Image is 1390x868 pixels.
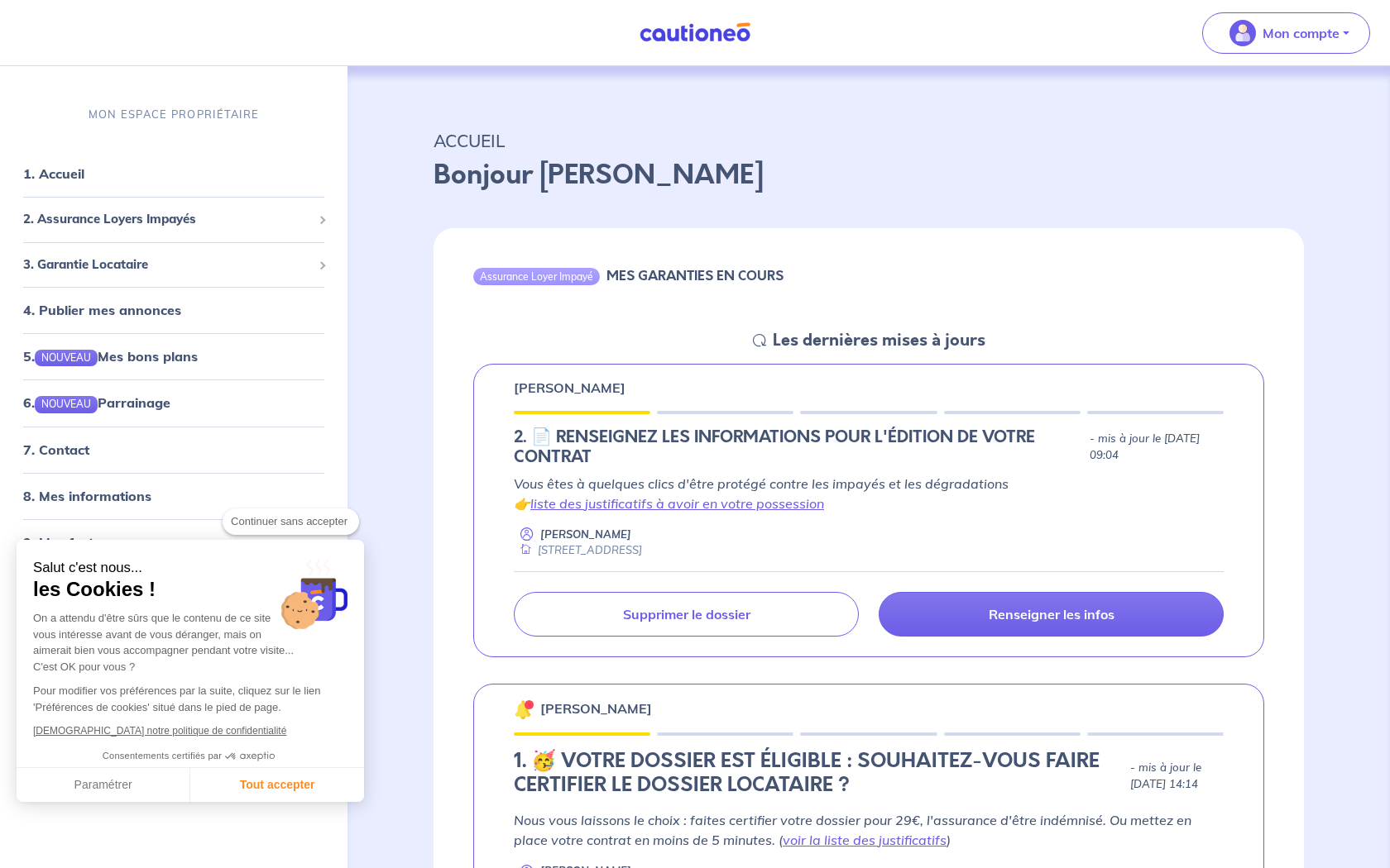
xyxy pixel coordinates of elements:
div: [STREET_ADDRESS] [514,542,642,558]
p: Vous êtes à quelques clics d'être protégé contre les impayés et les dégradations 👉 [514,474,1224,513]
div: 9. Mes factures [7,526,341,559]
div: 8. Mes informations [7,479,341,513]
span: 3. Garantie Locataire [23,255,312,274]
button: Tout accepter [190,768,364,803]
small: Salut c'est nous... [33,560,347,577]
div: 2. Assurance Loyers Impayés [7,203,341,236]
h4: 1. 🥳 VOTRE DOSSIER EST ÉLIGIBLE : SOUHAITEZ-VOUS FAIRE CERTIFIER LE DOSSIER LOCATAIRE ? [514,749,1124,797]
span: Consentements certifiés par [103,751,222,761]
a: Supprimer le dossier [514,592,859,637]
a: 7. Contact [23,441,89,458]
button: illu_account_valid_menu.svgMon compte [1202,12,1370,54]
svg: Axeptio [225,732,275,781]
div: 6.NOUVEAUParrainage [7,386,341,419]
div: 3. Garantie Locataire [7,249,341,281]
p: Renseigner les infos [989,606,1114,622]
h5: 2. 📄 RENSEIGNEZ LES INFORMATIONS POUR L'ÉDITION DE VOTRE CONTRAT [514,427,1083,467]
div: state: RENTER-PROFILE, Context: NEW,NO-CERTIFICATE,ALONE,LESSOR-DOCUMENTS [514,427,1224,467]
a: voir la liste des justificatifs [783,832,947,848]
a: 5.NOUVEAUMes bons plans [23,348,198,365]
p: MON ESPACE PROPRIÉTAIRE [89,107,259,122]
a: 1. Accueil [23,165,84,182]
a: 6.NOUVEAUParrainage [23,394,170,411]
div: Assurance Loyer Impayé [473,268,600,284]
div: 4. Publier mes annonces [7,293,341,327]
p: - mis à jour le [DATE] 09:04 [1090,431,1224,464]
div: 1. Accueil [7,157,341,190]
div: 7. Contact [7,433,341,466]
button: Paramétrer [17,768,190,803]
p: [PERSON_NAME] [540,699,652,718]
span: 2. Assurance Loyers Impayés [23,210,312,229]
a: 4. Publier mes annonces [23,302,181,318]
p: - mis à jour le [DATE] 14:14 [1130,760,1224,793]
a: liste des justificatifs à avoir en votre possession [530,495,824,512]
button: Continuer sans accepter [223,508,359,535]
p: Pour modifier vos préférences par la suite, cliquez sur le lien 'Préférences de cookies' situé da... [33,683,347,715]
div: 5.NOUVEAUMes bons plans [7,340,341,373]
div: On a attendu d'être sûrs que le contenu de ce site vous intéresse avant de vous déranger, mais on... [33,610,347,675]
a: Renseigner les infos [879,592,1224,637]
button: Consentements certifiés par [94,746,286,767]
p: Bonjour [PERSON_NAME] [434,155,1304,195]
span: Continuer sans accepter [231,513,351,530]
a: 9. Mes factures [23,534,122,551]
div: state: CERTIFICATION-CHOICE, Context: LESS-THAN-20-DAYS,MAYBE-CERTIFICATE,ALONE,LESSOR-DOCUMENTS [514,749,1224,804]
img: Cautioneo [633,22,757,43]
img: 🔔 [514,699,534,719]
p: ACCUEIL [434,126,1304,155]
p: [PERSON_NAME] [540,527,631,542]
a: 8. Mes informations [23,488,151,504]
img: illu_account_valid_menu.svg [1229,20,1256,46]
p: [PERSON_NAME] [514,378,625,398]
p: Mon compte [1263,23,1340,43]
span: les Cookies ! [33,577,347,602]
a: [DEMOGRAPHIC_DATA] notre politique de confidentialité [33,725,286,737]
p: Supprimer le dossier [623,606,750,622]
h6: MES GARANTIES EN COURS [606,268,784,284]
h5: Les dernières mises à jours [773,331,985,351]
p: Nous vous laissons le choix : faites certifier votre dossier pour 29€, l'assurance d'être indémni... [514,810,1224,850]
